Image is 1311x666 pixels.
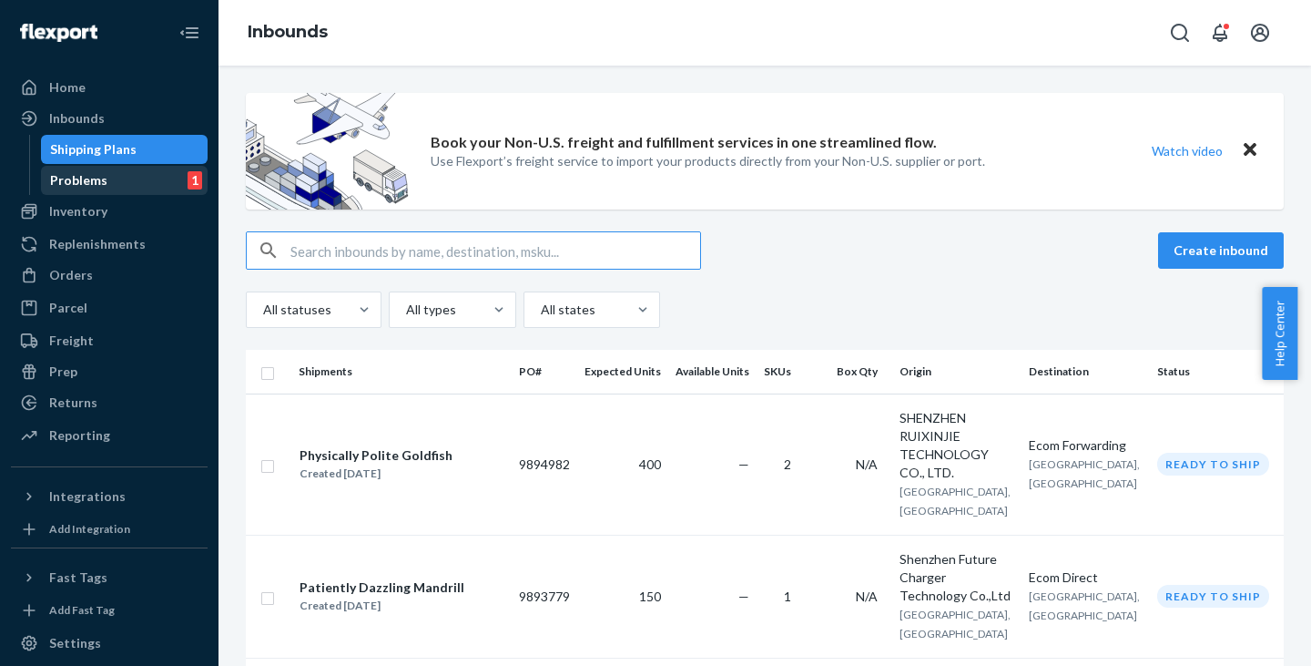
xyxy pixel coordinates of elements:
div: Inventory [49,202,107,220]
div: Problems [50,171,107,190]
th: Status [1150,350,1284,394]
a: Parcel [11,293,208,323]
div: Patiently Dazzling Mandrill [300,579,464,597]
button: Close Navigation [171,15,208,51]
th: Available Units [668,350,757,394]
button: Watch video [1140,138,1235,164]
td: 9894982 [512,394,577,535]
a: Inventory [11,197,208,226]
a: Replenishments [11,230,208,259]
div: Reporting [49,426,110,445]
th: Shipments [291,350,512,394]
a: Freight [11,326,208,355]
a: Reporting [11,421,208,450]
p: Book your Non-U.S. freight and fulfillment services in one streamlined flow. [431,132,937,153]
span: [GEOGRAPHIC_DATA], [GEOGRAPHIC_DATA] [899,608,1011,640]
button: Integrations [11,482,208,511]
div: Ready to ship [1157,453,1269,476]
div: Physically Polite Goldfish [300,446,452,465]
div: Prep [49,363,77,381]
span: 400 [639,456,661,472]
div: Shipping Plans [50,140,137,159]
button: Fast Tags [11,563,208,592]
th: SKUs [757,350,806,394]
span: 2 [784,456,791,472]
a: Add Fast Tag [11,599,208,621]
button: Create inbound [1158,232,1284,269]
a: Home [11,73,208,102]
span: — [738,456,749,472]
input: All statuses [261,301,263,319]
button: Open notifications [1202,15,1238,51]
input: All types [404,301,406,319]
div: SHENZHEN RUIXINJIE TECHNOLOGY CO., LTD. [899,409,1014,482]
th: Destination [1021,350,1150,394]
div: Inbounds [49,109,105,128]
div: Integrations [49,487,126,506]
span: [GEOGRAPHIC_DATA], [GEOGRAPHIC_DATA] [1029,457,1140,490]
td: 9893779 [512,535,577,658]
div: Replenishments [49,235,146,253]
button: Open Search Box [1162,15,1198,51]
div: Ready to ship [1157,585,1269,608]
a: Add Integration [11,518,208,540]
span: — [738,589,749,604]
div: Add Integration [49,521,130,537]
div: Add Fast Tag [49,602,115,618]
a: Inbounds [11,104,208,133]
div: Freight [49,332,94,350]
th: Expected Units [577,350,668,394]
span: 1 [784,589,791,604]
img: Flexport logo [20,24,97,42]
a: Shipping Plans [41,135,208,164]
div: Created [DATE] [300,465,452,483]
a: Settings [11,629,208,658]
input: Search inbounds by name, destination, msku... [290,232,700,269]
div: Ecom Forwarding [1029,436,1143,455]
a: Orders [11,261,208,290]
th: Origin [892,350,1021,394]
div: Returns [49,394,97,412]
ol: breadcrumbs [233,6,342,59]
div: Created [DATE] [300,597,464,615]
input: All states [539,301,541,319]
span: N/A [856,589,878,604]
div: Fast Tags [49,569,107,587]
div: Settings [49,634,101,652]
div: Ecom Direct [1029,569,1143,587]
button: Open account menu [1242,15,1278,51]
span: [GEOGRAPHIC_DATA], [GEOGRAPHIC_DATA] [1029,589,1140,622]
span: [GEOGRAPHIC_DATA], [GEOGRAPHIC_DATA] [899,485,1011,517]
span: N/A [856,456,878,472]
div: 1 [188,171,202,190]
div: Shenzhen Future Charger Technology Co.,Ltd [899,550,1014,605]
div: Parcel [49,299,87,317]
div: Orders [49,266,93,284]
button: Help Center [1262,287,1297,380]
a: Problems1 [41,166,208,195]
a: Returns [11,388,208,417]
th: Box Qty [806,350,892,394]
span: 150 [639,589,661,604]
a: Prep [11,357,208,386]
p: Use Flexport’s freight service to import your products directly from your Non-U.S. supplier or port. [431,152,985,170]
th: PO# [512,350,577,394]
a: Inbounds [248,22,328,42]
button: Close [1238,138,1262,164]
div: Home [49,78,86,97]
